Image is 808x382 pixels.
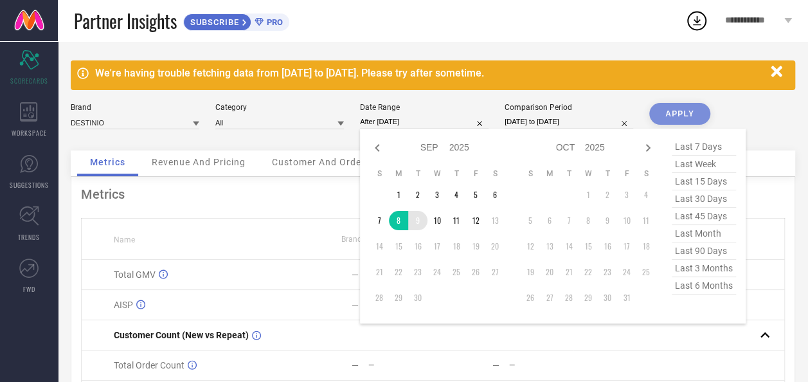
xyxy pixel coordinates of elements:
td: Thu Oct 09 2025 [598,211,617,230]
td: Fri Sep 05 2025 [466,185,485,205]
td: Sun Sep 21 2025 [370,262,389,282]
div: Brand [71,103,199,112]
input: Select comparison period [505,115,633,129]
span: PRO [264,17,283,27]
td: Mon Oct 20 2025 [540,262,559,282]
div: We're having trouble fetching data from [DATE] to [DATE]. Please try after sometime. [95,67,764,79]
td: Mon Sep 22 2025 [389,262,408,282]
td: Sun Oct 26 2025 [521,288,540,307]
span: SUGGESTIONS [10,180,49,190]
td: Mon Sep 01 2025 [389,185,408,205]
td: Wed Oct 29 2025 [579,288,598,307]
td: Sat Oct 18 2025 [636,237,656,256]
td: Sun Oct 19 2025 [521,262,540,282]
th: Friday [466,168,485,179]
span: last week [672,156,736,173]
td: Sun Oct 05 2025 [521,211,540,230]
span: last 3 months [672,260,736,277]
td: Wed Oct 15 2025 [579,237,598,256]
th: Monday [389,168,408,179]
th: Sunday [370,168,389,179]
span: last 45 days [672,208,736,225]
span: last 7 days [672,138,736,156]
th: Monday [540,168,559,179]
td: Wed Oct 22 2025 [579,262,598,282]
td: Fri Oct 03 2025 [617,185,636,205]
span: last 6 months [672,277,736,295]
td: Wed Oct 01 2025 [579,185,598,205]
div: Previous month [370,140,385,156]
td: Thu Sep 25 2025 [447,262,466,282]
td: Wed Sep 24 2025 [427,262,447,282]
span: Customer Count (New vs Repeat) [114,330,249,340]
td: Fri Oct 31 2025 [617,288,636,307]
td: Sun Sep 28 2025 [370,288,389,307]
span: Partner Insights [74,8,177,34]
span: Name [114,235,135,244]
div: Date Range [360,103,489,112]
span: AISP [114,300,133,310]
div: — [352,300,359,310]
td: Sat Sep 06 2025 [485,185,505,205]
div: — [492,360,499,370]
td: Fri Sep 26 2025 [466,262,485,282]
td: Sat Oct 25 2025 [636,262,656,282]
th: Tuesday [559,168,579,179]
th: Friday [617,168,636,179]
td: Wed Oct 08 2025 [579,211,598,230]
td: Fri Sep 12 2025 [466,211,485,230]
td: Fri Oct 10 2025 [617,211,636,230]
td: Thu Oct 30 2025 [598,288,617,307]
td: Tue Sep 23 2025 [408,262,427,282]
a: SUBSCRIBEPRO [183,10,289,31]
span: Brand Value [341,235,384,244]
td: Wed Sep 03 2025 [427,185,447,205]
td: Thu Sep 11 2025 [447,211,466,230]
div: Open download list [685,9,708,32]
td: Mon Oct 27 2025 [540,288,559,307]
td: Mon Sep 08 2025 [389,211,408,230]
div: — [352,360,359,370]
span: last 90 days [672,242,736,260]
td: Thu Oct 02 2025 [598,185,617,205]
span: SCORECARDS [10,76,48,86]
td: Sun Oct 12 2025 [521,237,540,256]
span: WORKSPACE [12,128,47,138]
td: Tue Oct 28 2025 [559,288,579,307]
span: last month [672,225,736,242]
td: Tue Sep 09 2025 [408,211,427,230]
th: Sunday [521,168,540,179]
td: Sun Sep 14 2025 [370,237,389,256]
div: — [508,361,573,370]
td: Thu Oct 23 2025 [598,262,617,282]
td: Tue Sep 02 2025 [408,185,427,205]
td: Sat Oct 11 2025 [636,211,656,230]
td: Mon Oct 13 2025 [540,237,559,256]
span: Total Order Count [114,360,184,370]
td: Fri Oct 17 2025 [617,237,636,256]
td: Sat Sep 27 2025 [485,262,505,282]
div: — [352,269,359,280]
th: Thursday [447,168,466,179]
td: Sat Oct 04 2025 [636,185,656,205]
span: Revenue And Pricing [152,157,246,167]
td: Tue Oct 14 2025 [559,237,579,256]
td: Thu Sep 18 2025 [447,237,466,256]
div: Next month [640,140,656,156]
td: Sun Sep 07 2025 [370,211,389,230]
span: TRENDS [18,232,40,242]
td: Fri Oct 24 2025 [617,262,636,282]
div: Comparison Period [505,103,633,112]
td: Sat Sep 13 2025 [485,211,505,230]
span: Customer And Orders [272,157,370,167]
td: Tue Sep 30 2025 [408,288,427,307]
td: Wed Sep 17 2025 [427,237,447,256]
td: Fri Sep 19 2025 [466,237,485,256]
td: Mon Oct 06 2025 [540,211,559,230]
td: Tue Oct 21 2025 [559,262,579,282]
td: Tue Sep 16 2025 [408,237,427,256]
input: Select date range [360,115,489,129]
td: Tue Oct 07 2025 [559,211,579,230]
div: Category [215,103,344,112]
div: Metrics [81,186,785,202]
